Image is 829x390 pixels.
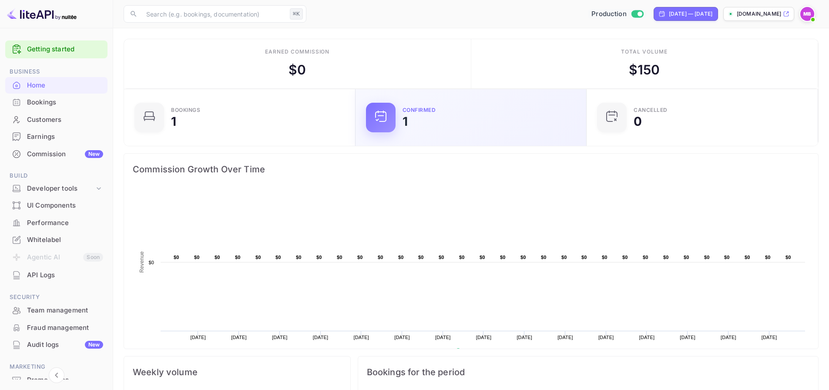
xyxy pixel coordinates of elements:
a: API Logs [5,267,107,283]
div: Audit logs [27,340,103,350]
text: $0 [357,255,363,260]
div: Commission [27,149,103,159]
div: Fraud management [27,323,103,333]
div: Total volume [621,48,668,56]
text: $0 [255,255,261,260]
span: Production [591,9,627,19]
text: Revenue [139,251,145,272]
div: UI Components [5,197,107,214]
div: Developer tools [27,184,94,194]
div: Bookings [5,94,107,111]
input: Search (e.g. bookings, documentation) [141,5,286,23]
a: Customers [5,111,107,128]
text: $0 [643,255,648,260]
div: Home [27,81,103,91]
text: $0 [459,255,465,260]
div: Earnings [5,128,107,145]
text: [DATE] [435,335,451,340]
p: [DOMAIN_NAME] [737,10,781,18]
a: Bookings [5,94,107,110]
text: [DATE] [231,335,247,340]
a: Audit logsNew [5,336,107,353]
text: [DATE] [517,335,532,340]
text: $0 [663,255,669,260]
text: $0 [602,255,607,260]
div: Earned commission [265,48,329,56]
a: Fraud management [5,319,107,336]
text: $0 [398,255,404,260]
span: Bookings for the period [367,365,809,379]
a: Home [5,77,107,93]
span: Marketing [5,362,107,372]
div: Team management [5,302,107,319]
text: [DATE] [598,335,614,340]
a: Team management [5,302,107,318]
text: $0 [765,255,771,260]
text: [DATE] [680,335,695,340]
div: 1 [403,115,408,128]
div: Bookings [27,97,103,108]
text: [DATE] [557,335,573,340]
text: $0 [316,255,322,260]
a: Getting started [27,44,103,54]
div: Customers [27,115,103,125]
div: API Logs [5,267,107,284]
div: Performance [27,218,103,228]
div: API Logs [27,270,103,280]
img: LiteAPI logo [7,7,77,21]
span: Security [5,292,107,302]
div: Getting started [5,40,107,58]
text: [DATE] [476,335,492,340]
div: Bookings [171,108,200,113]
span: Weekly volume [133,365,342,379]
text: $0 [235,255,241,260]
text: $0 [785,255,791,260]
div: 1 [171,115,176,128]
div: New [85,341,103,349]
text: $0 [745,255,750,260]
div: Home [5,77,107,94]
div: Developer tools [5,181,107,196]
text: $0 [296,255,302,260]
div: New [85,150,103,158]
text: $0 [215,255,220,260]
div: Team management [27,306,103,316]
text: $0 [275,255,281,260]
div: UI Components [27,201,103,211]
text: $0 [194,255,200,260]
text: $0 [520,255,526,260]
div: 0 [634,115,642,128]
text: $0 [174,255,179,260]
div: [DATE] — [DATE] [669,10,712,18]
text: $0 [500,255,506,260]
div: Confirmed [403,108,436,113]
text: $0 [622,255,628,260]
span: Build [5,171,107,181]
text: $0 [541,255,547,260]
a: UI Components [5,197,107,213]
text: $0 [724,255,730,260]
img: Mehdi Baitach [800,7,814,21]
div: Whitelabel [27,235,103,245]
a: Whitelabel [5,232,107,248]
text: [DATE] [639,335,655,340]
text: $0 [148,260,154,265]
a: Promo codes [5,372,107,388]
div: CommissionNew [5,146,107,163]
a: CommissionNew [5,146,107,162]
text: $0 [480,255,485,260]
a: Earnings [5,128,107,145]
span: Commission Growth Over Time [133,162,809,176]
span: Business [5,67,107,77]
text: $0 [704,255,710,260]
div: Switch to Sandbox mode [588,9,647,19]
button: Collapse navigation [49,367,64,383]
text: $0 [561,255,567,260]
text: [DATE] [272,335,288,340]
div: Whitelabel [5,232,107,249]
text: Revenue [464,348,486,354]
div: Promo codes [27,375,103,385]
